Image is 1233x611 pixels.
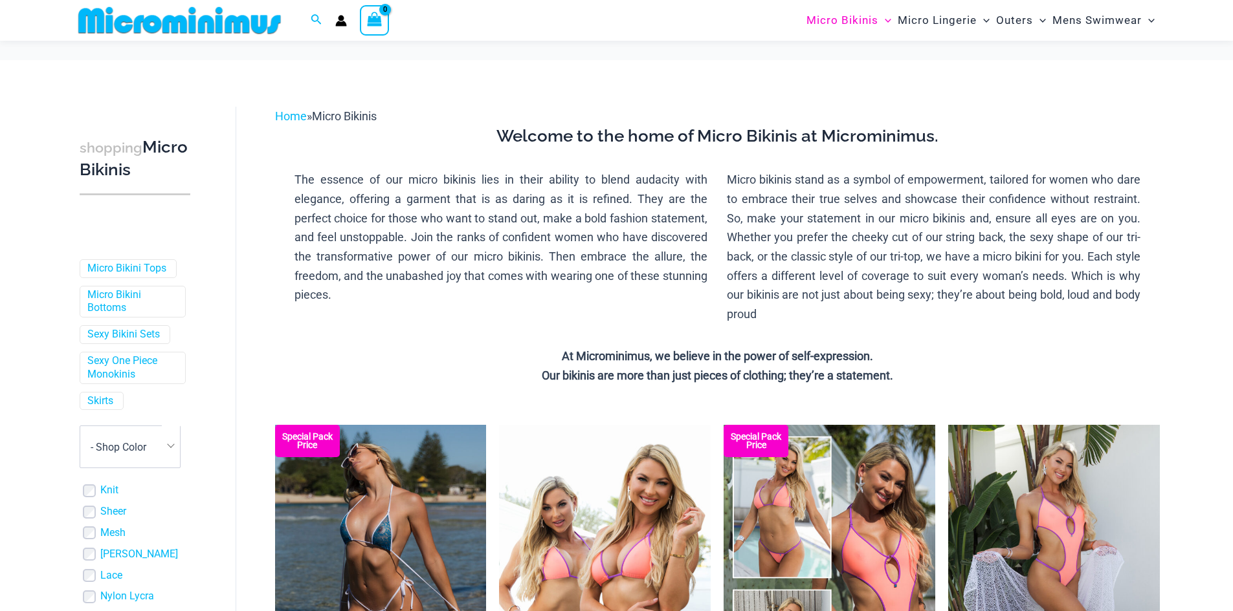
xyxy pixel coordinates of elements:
strong: Our bikinis are more than just pieces of clothing; they’re a statement. [542,369,893,382]
span: Micro Bikinis [806,4,878,37]
span: Menu Toggle [1033,4,1046,37]
a: Micro Bikini Tops [87,262,166,275]
a: View Shopping Cart, empty [360,5,390,35]
span: Micro Bikinis [312,109,377,123]
span: Menu Toggle [1142,4,1155,37]
a: OutersMenu ToggleMenu Toggle [993,4,1049,37]
span: » [275,109,377,123]
span: Mens Swimwear [1052,4,1142,37]
a: Mesh [100,526,126,540]
a: [PERSON_NAME] [100,548,178,561]
span: - Shop Color [80,425,181,468]
b: Special Pack Price [275,433,340,449]
a: Lace [100,569,122,583]
a: Skirts [87,394,113,408]
span: Menu Toggle [977,4,990,37]
span: Menu Toggle [878,4,891,37]
a: Knit [100,484,118,497]
a: Nylon Lycra [100,590,154,603]
a: Mens SwimwearMenu ToggleMenu Toggle [1049,4,1158,37]
a: Sexy One Piece Monokinis [87,354,175,381]
b: Special Pack Price [724,433,788,449]
a: Sexy Bikini Sets [87,328,160,341]
h3: Welcome to the home of Micro Bikinis at Microminimus. [285,125,1150,147]
a: Home [275,109,307,123]
span: shopping [80,140,142,156]
a: Account icon link [335,15,347,27]
img: MM SHOP LOGO FLAT [73,6,286,35]
nav: Site Navigation [801,2,1161,39]
a: Sheer [100,505,126,519]
span: Outers [996,4,1033,37]
span: - Shop Color [91,441,146,453]
p: Micro bikinis stand as a symbol of empowerment, tailored for women who dare to embrace their true... [727,170,1140,324]
p: The essence of our micro bikinis lies in their ability to blend audacity with elegance, offering ... [294,170,708,305]
a: Search icon link [311,12,322,28]
h3: Micro Bikinis [80,136,190,181]
a: Micro Bikini Bottoms [87,288,175,316]
a: Micro BikinisMenu ToggleMenu Toggle [803,4,894,37]
a: Micro LingerieMenu ToggleMenu Toggle [894,4,993,37]
span: Micro Lingerie [898,4,977,37]
span: - Shop Color [80,426,180,467]
strong: At Microminimus, we believe in the power of self-expression. [562,349,873,363]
